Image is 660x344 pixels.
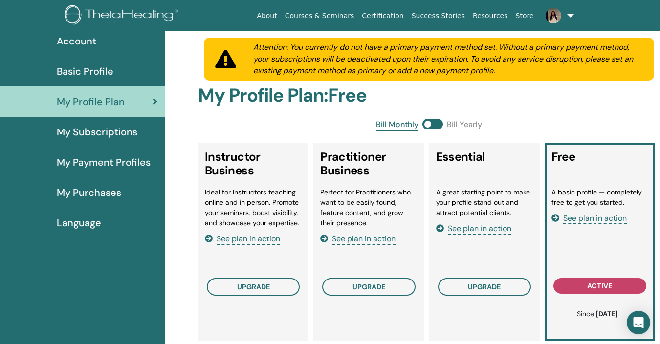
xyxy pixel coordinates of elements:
b: [DATE] [596,309,617,318]
span: Account [57,34,96,48]
a: Courses & Seminars [281,7,358,25]
h2: My Profile Plan : Free [198,85,660,107]
span: Basic Profile [57,64,113,79]
button: upgrade [322,278,415,296]
li: Perfect for Practitioners who want to be easily found, feature content, and grow their presence. [320,187,417,228]
span: See plan in action [332,234,396,245]
span: My Subscriptions [57,125,137,139]
span: Bill Monthly [376,119,418,131]
span: upgrade [352,282,385,291]
span: See plan in action [563,213,627,224]
a: Store [512,7,538,25]
button: upgrade [438,278,531,296]
span: upgrade [237,282,270,291]
li: A great starting point to make your profile stand out and attract potential clients. [436,187,533,218]
span: My Profile Plan [57,94,125,109]
p: Since [556,309,638,319]
a: Certification [358,7,407,25]
span: My Purchases [57,185,121,200]
span: See plan in action [217,234,280,245]
div: Open Intercom Messenger [627,311,650,334]
div: Attention: You currently do not have a primary payment method set. Without a primary payment meth... [242,42,654,77]
span: upgrade [468,282,501,291]
span: active [587,281,612,290]
span: See plan in action [448,223,511,235]
span: Language [57,215,101,230]
a: Resources [469,7,512,25]
li: A basic profile — completely free to get you started. [551,187,648,208]
span: My Payment Profiles [57,155,151,170]
button: upgrade [207,278,300,296]
li: Ideal for Instructors teaching online and in person. Promote your seminars, boost visibility, and... [205,187,302,228]
img: default.jpg [546,8,561,23]
a: See plan in action [436,223,511,234]
img: logo.png [65,5,181,27]
span: Bill Yearly [447,119,482,131]
a: About [253,7,281,25]
a: See plan in action [320,234,396,244]
a: See plan in action [551,213,627,223]
button: active [553,278,646,294]
a: See plan in action [205,234,280,244]
a: Success Stories [408,7,469,25]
